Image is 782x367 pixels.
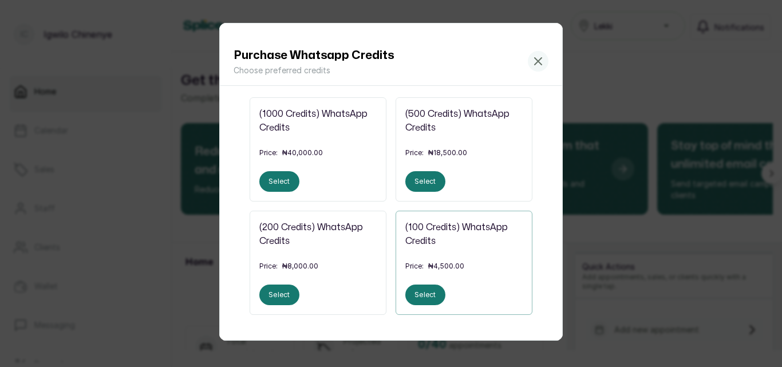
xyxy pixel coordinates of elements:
[405,148,424,157] p: Price:
[282,148,323,157] p: ₦40,000.00
[405,171,445,192] button: Select
[405,262,424,271] p: Price:
[259,171,299,192] button: Select
[259,148,278,157] p: Price:
[405,285,445,305] button: Select
[259,107,377,135] h2: (1000 Credits) WhatsApp Credits
[259,262,278,271] p: Price:
[282,262,318,271] p: ₦8,000.00
[405,220,523,248] h2: (100 Credits) WhatsApp Credits
[405,107,523,135] h2: (500 Credits) WhatsApp Credits
[428,148,467,157] p: ₦18,500.00
[259,220,377,248] h2: (200 Credits) WhatsApp Credits
[234,46,394,65] h1: Purchase Whatsapp Credits
[428,262,464,271] p: ₦4,500.00
[259,285,299,305] button: Select
[234,65,394,76] p: Choose preferred credits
